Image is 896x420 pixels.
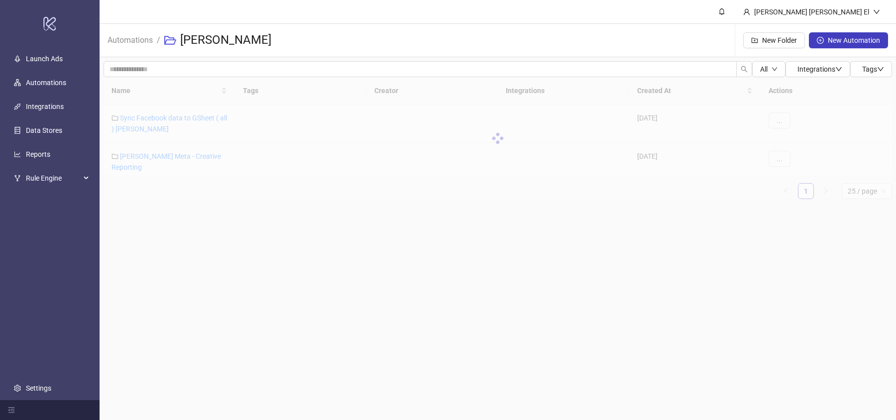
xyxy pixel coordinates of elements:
a: Settings [26,384,51,392]
button: New Folder [743,32,805,48]
a: Data Stores [26,126,62,134]
a: Launch Ads [26,55,63,63]
a: Reports [26,150,50,158]
span: fork [14,175,21,182]
span: New Automation [828,36,880,44]
span: plus-circle [817,37,824,44]
button: New Automation [809,32,888,48]
span: folder-add [751,37,758,44]
span: down [873,8,880,15]
span: Tags [862,65,884,73]
span: user [743,8,750,15]
li: / [157,24,160,56]
span: search [741,66,748,73]
span: menu-fold [8,407,15,414]
button: Integrationsdown [785,61,850,77]
button: Alldown [752,61,785,77]
span: down [772,66,778,72]
a: Automations [26,79,66,87]
div: [PERSON_NAME] [PERSON_NAME] El [750,6,873,17]
span: New Folder [762,36,797,44]
a: Automations [106,34,155,45]
span: Rule Engine [26,168,81,188]
a: Integrations [26,103,64,110]
span: bell [718,8,725,15]
span: All [760,65,768,73]
button: Tagsdown [850,61,892,77]
span: down [877,66,884,73]
h3: [PERSON_NAME] [180,32,271,48]
span: Integrations [797,65,842,73]
span: folder-open [164,34,176,46]
span: down [835,66,842,73]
